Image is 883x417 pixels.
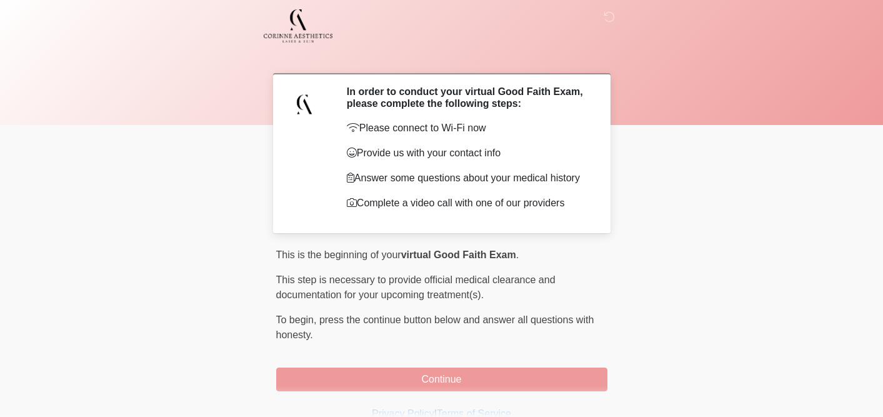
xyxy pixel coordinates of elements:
[267,45,617,68] h1: ‎ ‎ ‎
[401,249,516,260] strong: virtual Good Faith Exam
[347,86,589,109] h2: In order to conduct your virtual Good Faith Exam, please complete the following steps:
[286,86,323,123] img: Agent Avatar
[276,249,401,260] span: This is the beginning of your
[347,146,589,161] p: Provide us with your contact info
[276,368,607,391] button: Continue
[516,249,519,260] span: .
[347,196,589,211] p: Complete a video call with one of our providers
[347,171,589,186] p: Answer some questions about your medical history
[264,9,333,43] img: Corinne Aesthetics Med Spa Logo
[347,121,589,136] p: Please connect to Wi-Fi now
[276,274,556,300] span: This step is necessary to provide official medical clearance and documentation for your upcoming ...
[276,314,319,325] span: To begin,
[276,314,594,340] span: press the continue button below and answer all questions with honesty.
